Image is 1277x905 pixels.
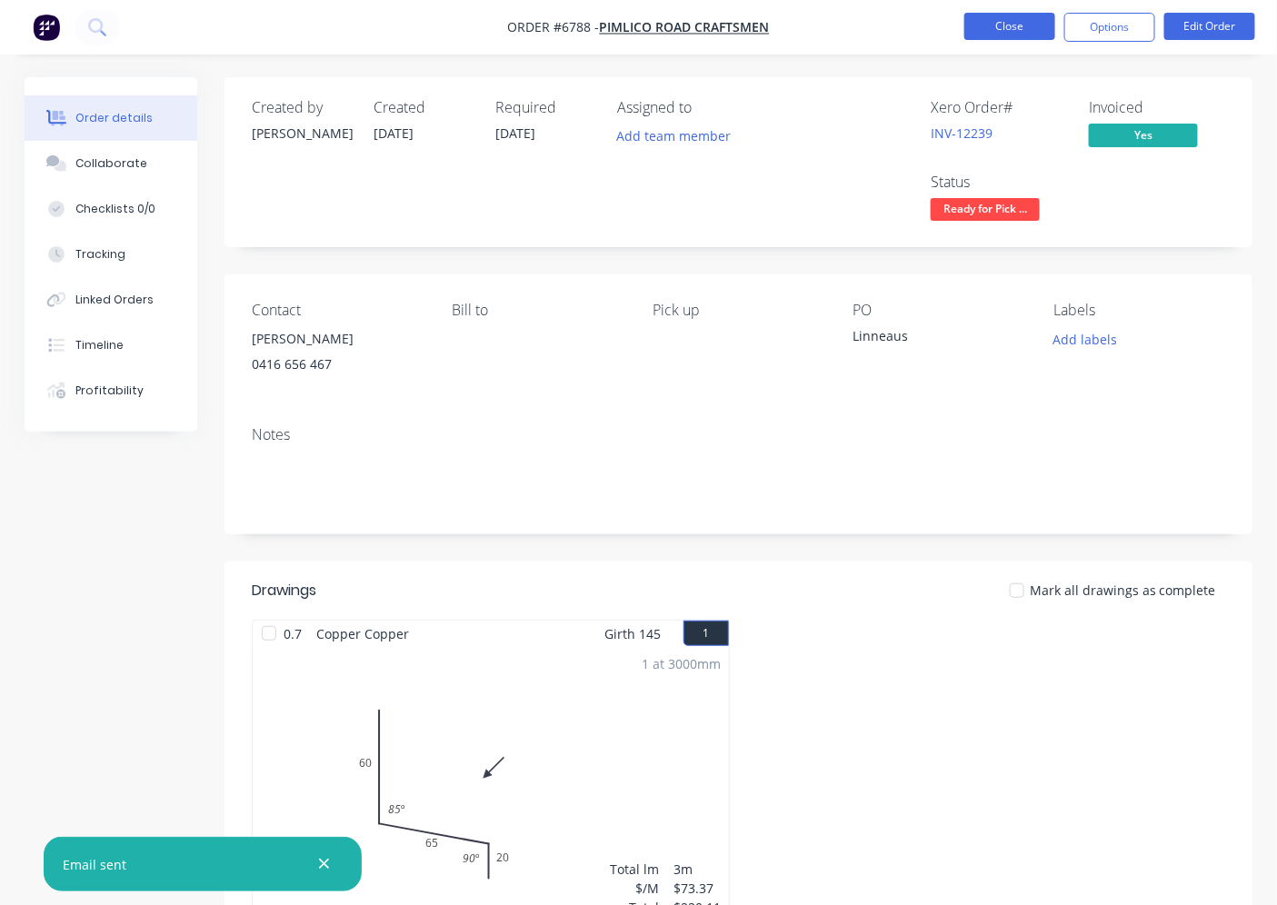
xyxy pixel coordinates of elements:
[25,141,197,186] button: Collaborate
[931,198,1040,225] button: Ready for Pick ...
[674,860,722,879] div: 3m
[683,621,729,646] button: 1
[853,326,1025,352] div: Linneaus
[252,352,424,377] div: 0416 656 467
[495,124,535,142] span: [DATE]
[252,426,1225,443] div: Notes
[25,368,197,413] button: Profitability
[1030,581,1216,600] span: Mark all drawings as complete
[964,13,1055,40] button: Close
[25,186,197,232] button: Checklists 0/0
[252,302,424,319] div: Contact
[1064,13,1155,42] button: Options
[75,337,124,353] div: Timeline
[611,860,660,879] div: Total lm
[605,621,662,647] span: Girth 145
[75,155,147,172] div: Collaborate
[25,323,197,368] button: Timeline
[643,654,722,673] div: 1 at 3000mm
[453,302,624,319] div: Bill to
[617,124,741,148] button: Add team member
[495,99,595,116] div: Required
[931,174,1067,191] div: Status
[853,302,1025,319] div: PO
[674,879,722,898] div: $73.37
[600,19,770,36] a: Pimlico Road Craftsmen
[1164,13,1255,40] button: Edit Order
[374,124,414,142] span: [DATE]
[617,99,799,116] div: Assigned to
[75,246,125,263] div: Tracking
[276,621,309,647] span: 0.7
[1043,326,1127,351] button: Add labels
[75,201,155,217] div: Checklists 0/0
[374,99,474,116] div: Created
[1089,99,1225,116] div: Invoiced
[607,124,741,148] button: Add team member
[75,292,154,308] div: Linked Orders
[1053,302,1225,319] div: Labels
[508,19,600,36] span: Order #6788 -
[931,198,1040,221] span: Ready for Pick ...
[25,95,197,141] button: Order details
[653,302,824,319] div: Pick up
[33,14,60,41] img: Factory
[1089,124,1198,146] span: Yes
[931,99,1067,116] div: Xero Order #
[252,580,316,602] div: Drawings
[252,124,352,143] div: [PERSON_NAME]
[25,232,197,277] button: Tracking
[252,326,424,352] div: [PERSON_NAME]
[252,99,352,116] div: Created by
[931,124,993,142] a: INV-12239
[75,110,153,126] div: Order details
[309,621,416,647] span: Copper Copper
[252,326,424,384] div: [PERSON_NAME]0416 656 467
[611,879,660,898] div: $/M
[75,383,144,399] div: Profitability
[63,855,126,874] div: Email sent
[25,277,197,323] button: Linked Orders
